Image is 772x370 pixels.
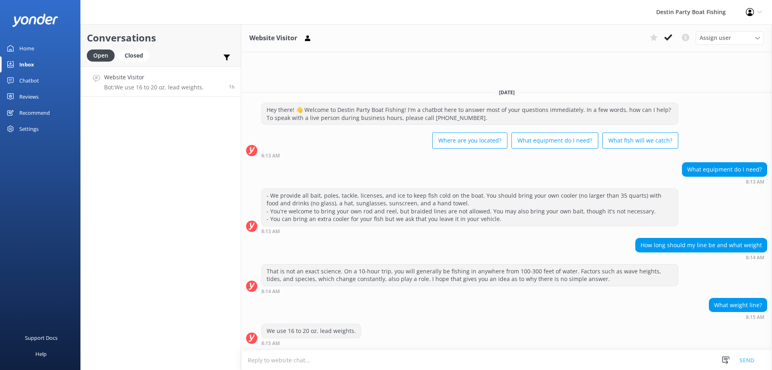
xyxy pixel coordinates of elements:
div: Closed [119,50,149,62]
div: Sep 29 2025 08:13am (UTC -05:00) America/Cancun [682,179,767,184]
strong: 8:13 AM [746,180,764,184]
div: Sep 29 2025 08:14am (UTC -05:00) America/Cancun [635,254,767,260]
strong: 8:14 AM [746,255,764,260]
div: We use 16 to 20 oz. lead weights. [262,324,361,338]
div: What equipment do I need? [682,163,767,176]
div: How long should my line be and what weight [636,238,767,252]
div: That is not an exact science. On a 10-hour trip, you will generally be fishing in anywhere from 1... [262,265,678,286]
div: Chatbot [19,72,39,89]
button: What fish will we catch? [602,132,678,149]
button: What equipment do I need? [511,132,598,149]
a: Closed [119,51,153,60]
div: Reviews [19,89,39,105]
h4: Website Visitor [104,73,204,82]
div: Home [19,40,34,56]
div: What weight line? [709,298,767,312]
div: Assign User [696,31,764,44]
img: yonder-white-logo.png [12,14,58,27]
div: Inbox [19,56,34,72]
a: Website VisitorBot:We use 16 to 20 oz. lead weights.1h [81,66,241,97]
span: [DATE] [494,89,519,96]
div: - We provide all bait, poles, tackle, licenses, and ice to keep fish cold on the boat. You should... [262,189,678,226]
p: Bot: We use 16 to 20 oz. lead weights. [104,84,204,91]
div: Recommend [19,105,50,121]
span: Assign user [700,33,731,42]
div: Settings [19,121,39,137]
h2: Conversations [87,30,235,45]
strong: 8:15 AM [261,341,280,346]
a: Open [87,51,119,60]
div: Sep 29 2025 08:15am (UTC -05:00) America/Cancun [261,340,361,346]
strong: 8:13 AM [261,229,280,234]
span: Sep 29 2025 08:15am (UTC -05:00) America/Cancun [229,83,235,90]
div: Hey there! 👋 Welcome to Destin Party Boat Fishing! I'm a chatbot here to answer most of your ques... [262,103,678,124]
button: Where are you located? [432,132,507,149]
div: Support Docs [25,330,57,346]
strong: 8:13 AM [261,153,280,158]
div: Sep 29 2025 08:13am (UTC -05:00) America/Cancun [261,228,678,234]
strong: 8:14 AM [261,289,280,294]
h3: Website Visitor [249,33,297,43]
div: Sep 29 2025 08:13am (UTC -05:00) America/Cancun [261,153,678,158]
div: Help [35,346,47,362]
strong: 8:15 AM [746,315,764,320]
div: Sep 29 2025 08:14am (UTC -05:00) America/Cancun [261,288,678,294]
div: Open [87,50,115,62]
div: Sep 29 2025 08:15am (UTC -05:00) America/Cancun [709,314,767,320]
